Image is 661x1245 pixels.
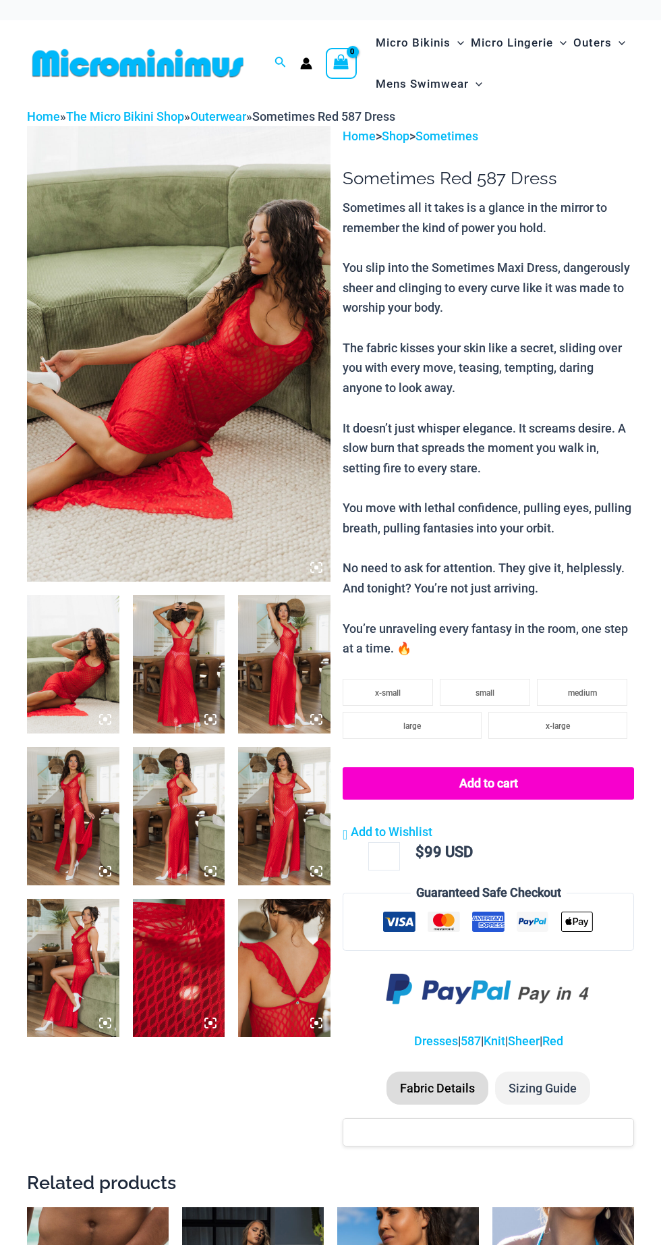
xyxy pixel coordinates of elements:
a: Add to Wishlist [343,822,432,842]
a: Home [27,109,60,123]
img: Sometimes Red 587 Dress [238,747,330,885]
span: Micro Bikinis [376,26,451,60]
span: Micro Lingerie [471,26,553,60]
span: $ [415,843,424,860]
span: Menu Toggle [469,67,482,101]
span: Add to Wishlist [351,825,432,839]
img: Sometimes Red 587 Dress [133,595,225,734]
img: Sometimes Red 587 Dress [238,595,330,734]
a: Micro BikinisMenu ToggleMenu Toggle [372,22,467,63]
img: Sometimes Red 587 Dress [238,899,330,1037]
li: large [343,712,482,739]
li: x-small [343,679,433,706]
span: Menu Toggle [553,26,567,60]
a: Outerwear [190,109,246,123]
span: Mens Swimwear [376,67,469,101]
span: x-large [546,721,570,731]
input: Product quantity [368,842,400,870]
nav: Site Navigation [370,20,634,107]
a: OutersMenu ToggleMenu Toggle [570,22,629,63]
h1: Sometimes Red 587 Dress [343,168,634,189]
span: x-small [375,688,401,698]
a: Mens SwimwearMenu ToggleMenu Toggle [372,63,486,105]
img: Sometimes Red 587 Dress [27,126,330,582]
img: Sometimes Red 587 Dress [133,899,225,1037]
a: Home [343,129,376,143]
a: Search icon link [275,55,287,72]
li: Sizing Guide [495,1072,590,1105]
span: Menu Toggle [451,26,464,60]
img: Sometimes Red 587 Dress [27,899,119,1037]
bdi: 99 USD [415,843,473,860]
a: 587 [461,1034,481,1048]
li: x-large [488,712,627,739]
a: Sometimes [415,129,478,143]
span: Outers [573,26,612,60]
a: View Shopping Cart, empty [326,48,357,79]
a: Red [542,1034,563,1048]
h2: Related products [27,1171,634,1194]
p: Sometimes all it takes is a glance in the mirror to remember the kind of power you hold. You slip... [343,198,634,659]
a: Account icon link [300,57,312,70]
span: Menu Toggle [612,26,625,60]
img: Sometimes Red 587 Dress [27,595,119,734]
li: medium [537,679,627,706]
a: Micro LingerieMenu ToggleMenu Toggle [467,22,570,63]
a: The Micro Bikini Shop [66,109,184,123]
img: MM SHOP LOGO FLAT [27,48,249,78]
span: medium [568,688,597,698]
img: Sometimes Red 587 Dress [133,747,225,885]
li: Fabric Details [386,1072,488,1105]
span: small [476,688,494,698]
p: | | | | [343,1031,634,1051]
legend: Guaranteed Safe Checkout [411,883,567,903]
a: Sheer [508,1034,540,1048]
span: large [403,721,421,731]
a: Shop [382,129,409,143]
li: small [440,679,530,706]
p: > > [343,126,634,146]
span: Sometimes Red 587 Dress [252,109,395,123]
img: Sometimes Red 587 Dress [27,747,119,885]
a: Dresses [414,1034,458,1048]
button: Add to cart [343,767,634,800]
a: Knit [484,1034,505,1048]
span: » » » [27,109,395,123]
